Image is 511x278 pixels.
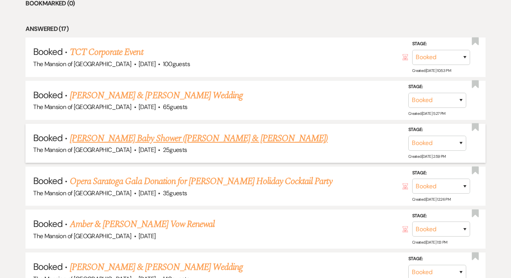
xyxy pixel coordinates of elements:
[139,189,156,197] span: [DATE]
[33,189,132,197] span: The Mansion of [GEOGRAPHIC_DATA]
[412,169,470,177] label: Stage:
[412,68,451,73] span: Created: [DATE] 10:53 PM
[33,132,63,144] span: Booked
[412,197,450,202] span: Created: [DATE] 12:26 PM
[408,126,466,134] label: Stage:
[139,103,156,111] span: [DATE]
[33,89,63,101] span: Booked
[412,40,470,48] label: Stage:
[33,60,132,68] span: The Mansion of [GEOGRAPHIC_DATA]
[408,111,445,116] span: Created: [DATE] 5:27 PM
[33,146,132,154] span: The Mansion of [GEOGRAPHIC_DATA]
[33,46,63,58] span: Booked
[412,212,470,220] label: Stage:
[163,146,187,154] span: 25 guests
[33,232,132,240] span: The Mansion of [GEOGRAPHIC_DATA]
[33,218,63,230] span: Booked
[33,261,63,273] span: Booked
[33,103,132,111] span: The Mansion of [GEOGRAPHIC_DATA]
[163,103,188,111] span: 65 guests
[139,232,156,240] span: [DATE]
[70,217,215,231] a: Amber & [PERSON_NAME] Vow Renewal
[139,146,156,154] span: [DATE]
[408,154,446,159] span: Created: [DATE] 2:59 PM
[25,24,486,34] li: Answered (17)
[408,255,466,263] label: Stage:
[33,175,63,187] span: Booked
[408,83,466,91] label: Stage:
[70,131,328,145] a: [PERSON_NAME] Baby Shower ([PERSON_NAME] & [PERSON_NAME])
[163,189,187,197] span: 35 guests
[70,45,143,59] a: TCT Corporate Event
[139,60,156,68] span: [DATE]
[70,174,332,188] a: Opera Saratoga Gala Donation for [PERSON_NAME] Holiday Cocktail Party
[70,260,243,274] a: [PERSON_NAME] & [PERSON_NAME] Wedding
[70,89,243,102] a: [PERSON_NAME] & [PERSON_NAME] Wedding
[412,240,447,245] span: Created: [DATE] 1:13 PM
[163,60,190,68] span: 100 guests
